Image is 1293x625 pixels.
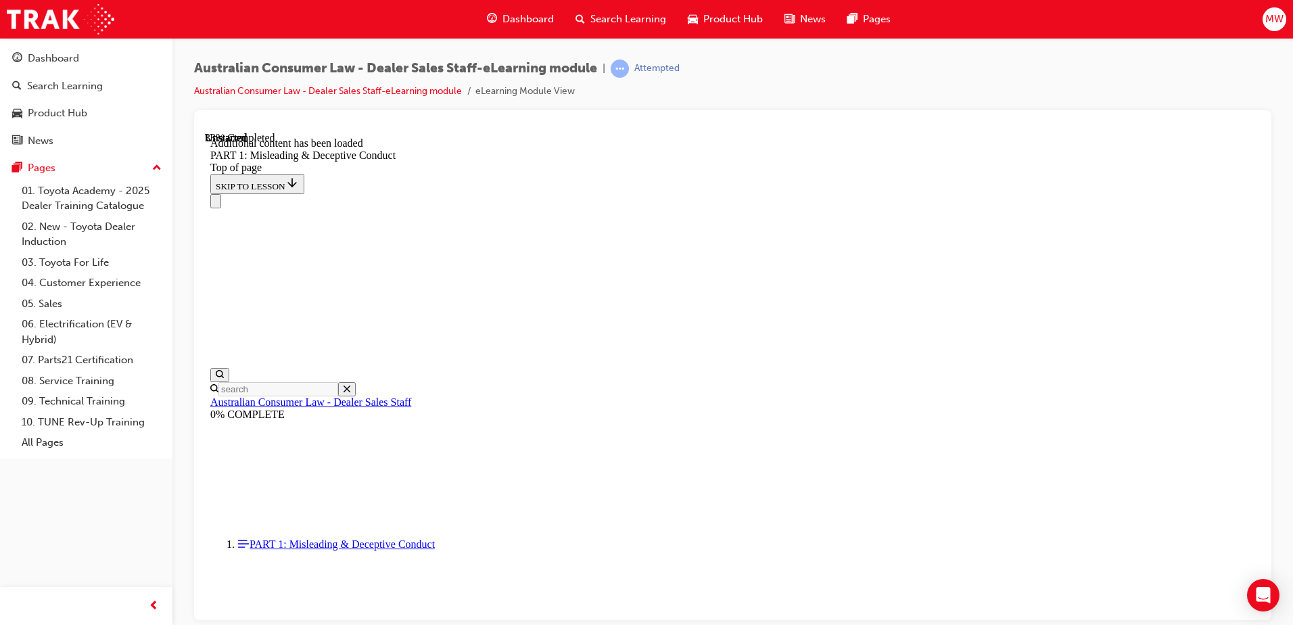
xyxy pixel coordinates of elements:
[476,5,565,33] a: guage-iconDashboard
[5,129,167,154] a: News
[590,11,666,27] span: Search Learning
[16,294,167,315] a: 05. Sales
[1265,11,1284,27] span: MW
[784,11,795,28] span: news-icon
[487,11,497,28] span: guage-icon
[12,162,22,175] span: pages-icon
[847,11,857,28] span: pages-icon
[149,598,159,615] span: prev-icon
[16,371,167,392] a: 08. Service Training
[774,5,837,33] a: news-iconNews
[5,5,1050,18] div: Additional content has been loaded
[1247,579,1279,611] div: Open Intercom Messenger
[16,181,167,216] a: 01. Toyota Academy - 2025 Dealer Training Catalogue
[28,51,79,66] div: Dashboard
[800,11,826,27] span: News
[475,84,575,99] li: eLearning Module View
[14,250,133,264] input: Search
[703,11,763,27] span: Product Hub
[5,264,206,276] a: Australian Consumer Law - Dealer Sales Staff
[16,432,167,453] a: All Pages
[837,5,901,33] a: pages-iconPages
[16,412,167,433] a: 10. TUNE Rev-Up Training
[16,350,167,371] a: 07. Parts21 Certification
[5,30,1050,42] div: Top of page
[502,11,554,27] span: Dashboard
[27,78,103,94] div: Search Learning
[5,236,24,250] button: Open search menu
[5,156,167,181] button: Pages
[565,5,677,33] a: search-iconSearch Learning
[863,11,891,27] span: Pages
[5,62,16,76] button: Close navigation menu
[11,49,94,60] span: SKIP TO LESSON
[1263,7,1286,31] button: MW
[5,43,167,156] button: DashboardSearch LearningProduct HubNews
[16,252,167,273] a: 03. Toyota For Life
[688,11,698,28] span: car-icon
[677,5,774,33] a: car-iconProduct Hub
[575,11,585,28] span: search-icon
[5,46,167,71] a: Dashboard
[28,160,55,176] div: Pages
[16,273,167,294] a: 04. Customer Experience
[16,391,167,412] a: 09. Technical Training
[7,4,114,34] img: Trak
[5,18,1050,30] div: PART 1: Misleading & Deceptive Conduct
[16,216,167,252] a: 02. New - Toyota Dealer Induction
[634,62,680,75] div: Attempted
[611,60,629,78] span: learningRecordVerb_ATTEMPT-icon
[603,61,605,76] span: |
[152,160,162,177] span: up-icon
[5,101,167,126] a: Product Hub
[5,42,99,62] button: SKIP TO LESSON
[16,314,167,350] a: 06. Electrification (EV & Hybrid)
[5,74,167,99] a: Search Learning
[12,53,22,65] span: guage-icon
[133,250,151,264] button: Close search menu
[12,80,22,93] span: search-icon
[5,277,1050,289] div: 0% COMPLETE
[12,108,22,120] span: car-icon
[28,133,53,149] div: News
[194,85,462,97] a: Australian Consumer Law - Dealer Sales Staff-eLearning module
[194,61,597,76] span: Australian Consumer Law - Dealer Sales Staff-eLearning module
[28,106,87,121] div: Product Hub
[12,135,22,147] span: news-icon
